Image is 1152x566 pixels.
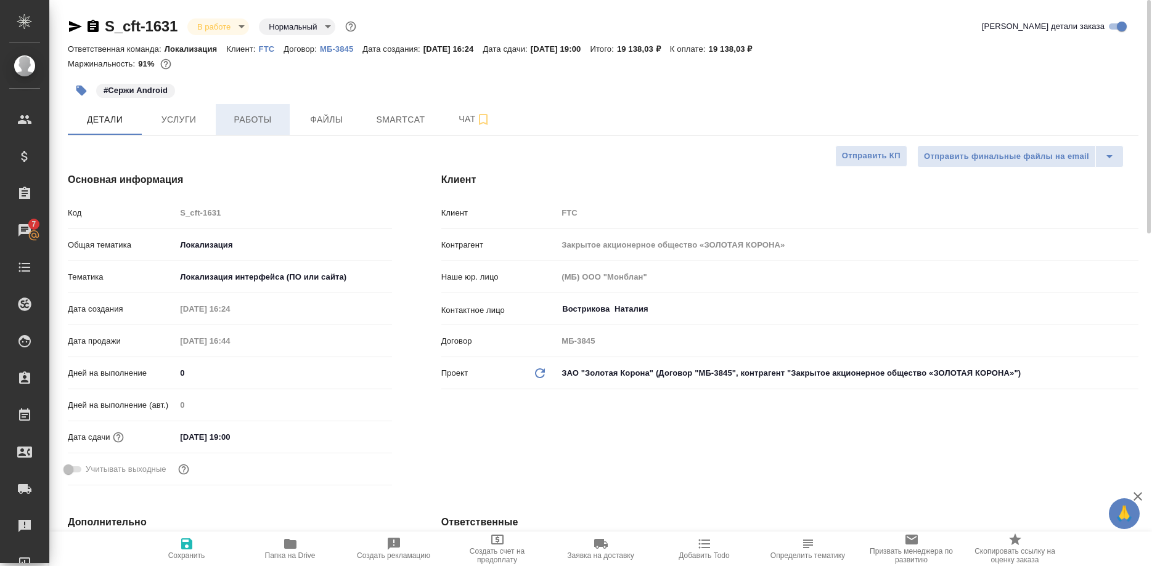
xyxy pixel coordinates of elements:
a: 7 [3,215,46,246]
p: Общая тематика [68,239,176,251]
button: Определить тематику [756,532,860,566]
p: Клиент [441,207,558,219]
p: 19 138,03 ₽ [709,44,762,54]
input: ✎ Введи что-нибудь [176,364,391,382]
p: Дата создания: [362,44,423,54]
input: Пустое поле [557,236,1138,254]
p: Локализация [165,44,227,54]
a: S_cft-1631 [105,18,178,34]
span: Smartcat [371,112,430,127]
p: Договор: [284,44,320,54]
input: Пустое поле [557,332,1138,350]
button: Нормальный [265,22,321,32]
p: Договор [441,335,558,347]
button: Сохранить [135,532,239,566]
button: 1491.80 RUB; 0.00 EUR; [158,56,174,72]
div: В работе [259,18,335,35]
p: FTC [259,44,284,54]
span: 🙏 [1114,501,1135,527]
span: Файлы [297,112,356,127]
span: Скопировать ссылку на оценку заказа [971,547,1060,564]
p: Проект [441,367,468,379]
button: Если добавить услуги и заполнить их объемом, то дата рассчитается автоматически [110,429,126,445]
span: 7 [24,218,43,230]
button: Папка на Drive [239,532,342,566]
button: Скопировать ссылку на оценку заказа [963,532,1067,566]
h4: Клиент [441,172,1138,187]
input: Пустое поле [176,300,284,318]
span: Отправить финальные файлы на email [924,150,1089,164]
svg: Подписаться [476,112,491,127]
div: В работе [187,18,249,35]
button: Призвать менеджера по развитию [860,532,963,566]
p: Дата продажи [68,335,176,347]
button: Добавить Todo [653,532,756,566]
input: Пустое поле [557,268,1138,286]
p: Ответственная команда: [68,44,165,54]
input: Пустое поле [176,396,391,414]
a: FTC [259,43,284,54]
p: Код [68,207,176,219]
div: Локализация интерфейса (ПО или сайта) [176,267,391,288]
span: Услуги [149,112,208,127]
p: МБ-3845 [320,44,362,54]
button: Добавить тэг [68,77,95,104]
h4: Основная информация [68,172,392,187]
p: #Сержи Android [104,84,168,97]
a: МБ-3845 [320,43,362,54]
h4: Ответственные [441,515,1138,530]
span: Папка на Drive [265,551,316,560]
p: Контактное лицо [441,304,558,317]
p: Дата сдачи: [483,44,530,54]
button: Создать рекламацию [342,532,446,566]
span: Чат [445,111,504,127]
div: ЗАО "Золотая Корона" (Договор "МБ-3845", контрагент "Закрытое акционерное общество «ЗОЛОТАЯ КОРОН... [557,363,1138,384]
span: Определить тематику [770,551,845,560]
span: [PERSON_NAME] детали заказа [982,20,1105,33]
p: Итого: [590,44,616,54]
p: 19 138,03 ₽ [617,44,670,54]
p: 91% [138,59,157,68]
button: Open [1132,308,1134,310]
p: Дней на выполнение [68,367,176,379]
p: Тематика [68,271,176,283]
span: Призвать менеджера по развитию [867,547,956,564]
span: Сохранить [168,551,205,560]
input: ✎ Введи что-нибудь [176,428,284,446]
div: Локализация [176,235,391,256]
span: Учитывать выходные [86,463,166,475]
button: Отправить КП [835,145,907,167]
p: Дней на выполнение (авт.) [68,399,176,411]
span: Отправить КП [842,149,901,163]
span: Сержи Android [95,84,176,95]
button: В работе [194,22,234,32]
button: 🙏 [1109,498,1140,529]
p: [DATE] 16:24 [423,44,483,54]
span: Работы [223,112,282,127]
p: [DATE] 19:00 [531,44,590,54]
button: Скопировать ссылку [86,19,100,34]
p: Контрагент [441,239,558,251]
span: Создать рекламацию [357,551,430,560]
span: Добавить Todo [679,551,729,560]
button: Создать счет на предоплату [446,532,549,566]
p: Дата сдачи [68,431,110,443]
button: Выбери, если сб и вс нужно считать рабочими днями для выполнения заказа. [176,461,192,477]
div: split button [917,145,1124,168]
button: Отправить финальные файлы на email [917,145,1096,168]
h4: Дополнительно [68,515,392,530]
p: Клиент: [226,44,258,54]
button: Доп статусы указывают на важность/срочность заказа [343,18,359,34]
button: Скопировать ссылку для ЯМессенджера [68,19,83,34]
p: Дата создания [68,303,176,315]
span: Заявка на доставку [567,551,634,560]
p: К оплате: [670,44,709,54]
input: Пустое поле [176,332,284,350]
p: Маржинальность: [68,59,138,68]
span: Детали [75,112,134,127]
p: Наше юр. лицо [441,271,558,283]
span: Создать счет на предоплату [453,547,542,564]
button: Заявка на доставку [549,532,653,566]
input: Пустое поле [176,204,391,222]
input: Пустое поле [557,204,1138,222]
